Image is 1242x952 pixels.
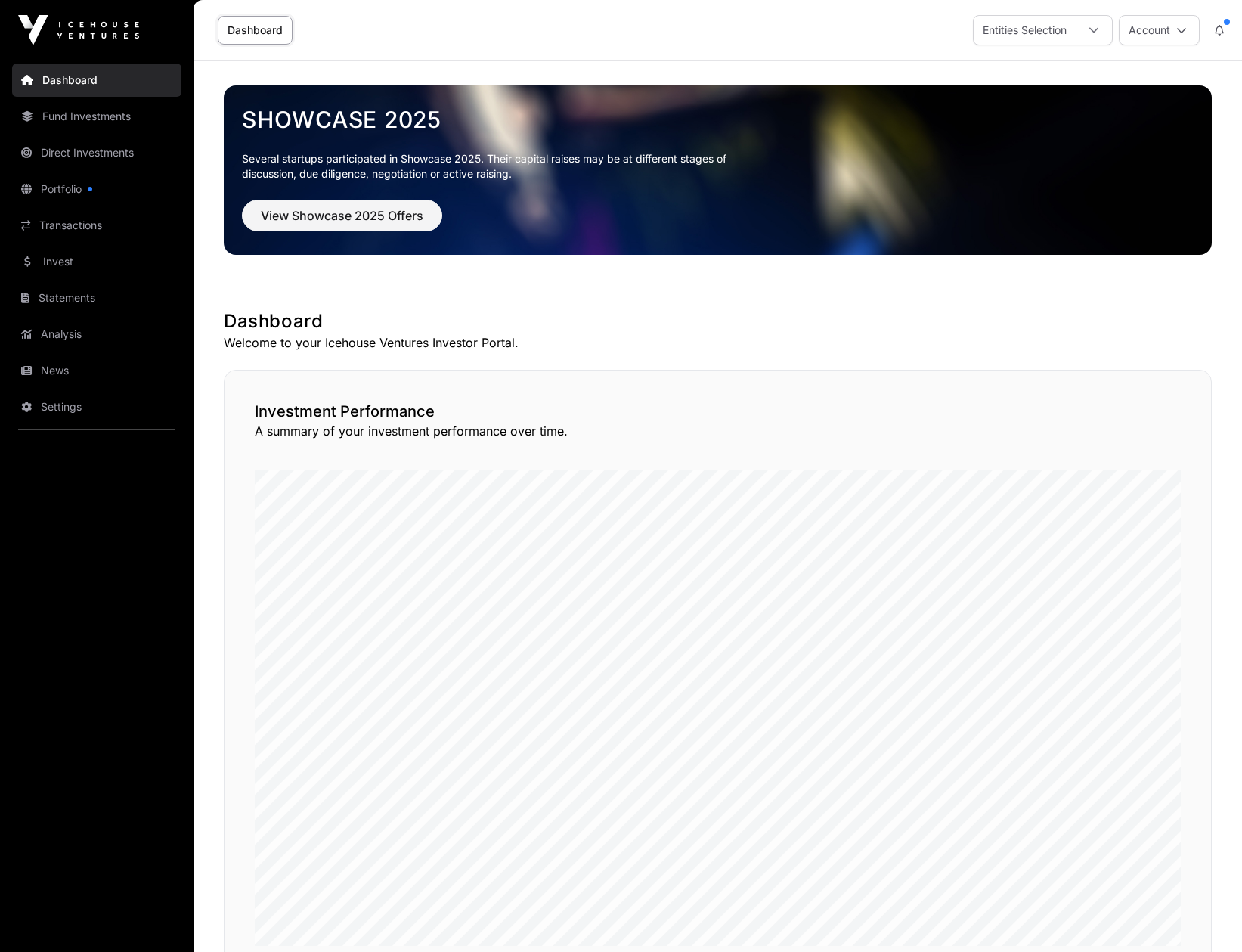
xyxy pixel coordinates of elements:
img: Icehouse Ventures Logo [18,15,139,45]
button: Account [1119,15,1200,45]
a: Transactions [12,209,181,242]
a: News [12,354,181,387]
a: Direct Investments [12,136,181,169]
p: Welcome to your Icehouse Ventures Investor Portal. [224,333,1212,352]
a: Portfolio [12,172,181,206]
a: Settings [12,390,181,423]
span: View Showcase 2025 Offers [261,206,423,225]
div: Entities Selection [974,16,1076,45]
a: Showcase 2025 [242,106,1194,133]
a: View Showcase 2025 Offers [242,215,442,230]
p: Several startups participated in Showcase 2025. Their capital raises may be at different stages o... [242,151,750,181]
a: Statements [12,281,181,315]
h1: Dashboard [224,309,1212,333]
h2: Investment Performance [255,401,1181,422]
a: Dashboard [12,64,181,97]
a: Analysis [12,318,181,351]
a: Dashboard [218,16,293,45]
a: Fund Investments [12,100,181,133]
img: Showcase 2025 [224,85,1212,255]
p: A summary of your investment performance over time. [255,422,1181,440]
a: Invest [12,245,181,278]
button: View Showcase 2025 Offers [242,200,442,231]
